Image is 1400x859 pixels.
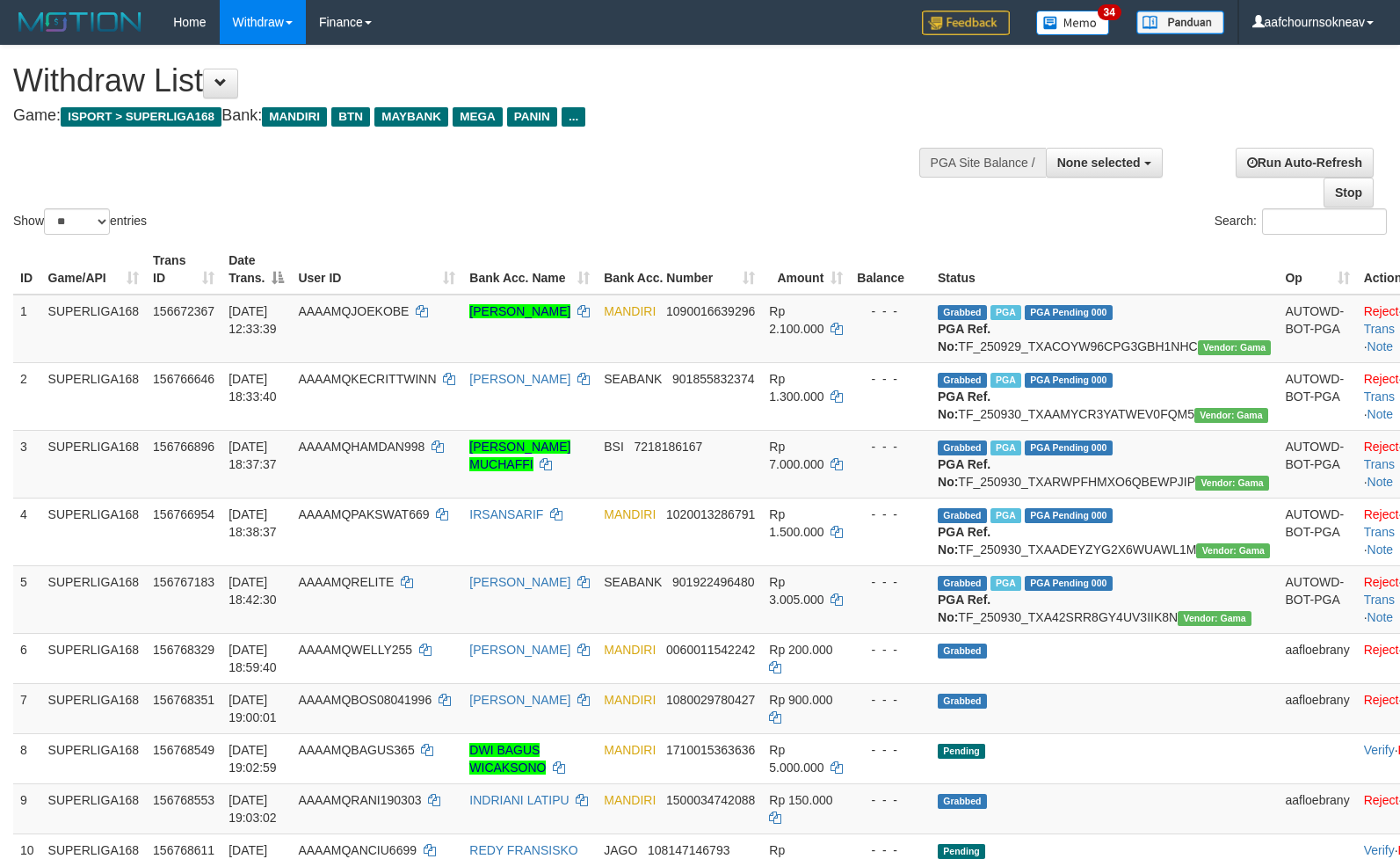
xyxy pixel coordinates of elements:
[1367,542,1394,557] a: Note
[374,107,448,127] span: MAYBANK
[41,295,147,363] td: SUPERLIGA168
[1278,783,1356,834] td: aafloebrany
[857,741,924,759] div: - - -
[41,783,147,834] td: SUPERLIGA168
[1364,793,1399,807] a: Reject
[469,304,570,318] a: [PERSON_NAME]
[666,743,755,757] span: Copy 1710015363636 to clipboard
[990,508,1021,523] span: Marked by aafsengchandara
[1278,683,1356,733] td: aafloebrany
[857,573,924,591] div: - - -
[1364,507,1399,521] a: Reject
[648,843,729,857] span: Copy 108147146793 to clipboard
[604,304,656,318] span: MANDIRI
[938,644,987,659] span: Grabbed
[13,295,41,363] td: 1
[298,575,394,589] span: AAAAMQRELITE
[1178,611,1251,626] span: Vendor URL: https://trx31.1velocity.biz
[672,575,754,589] span: Copy 901922496480 to clipboard
[1136,11,1224,34] img: panduan.png
[13,362,41,430] td: 2
[1324,178,1374,207] a: Stop
[857,438,924,455] div: - - -
[769,743,823,775] span: Rp 5.000.000
[1367,407,1394,421] a: Note
[228,793,277,825] span: [DATE] 19:03:02
[634,440,702,454] span: Copy 7218186167 to clipboard
[666,304,755,318] span: Copy 1090016639296 to clipboard
[769,372,823,404] span: Rp 1.300.000
[990,373,1021,388] span: Marked by aafheankoy
[1046,148,1163,178] button: None selected
[931,295,1278,363] td: TF_250929_TXACOYW96CPG3GBH1NHC
[453,107,503,127] span: MEGA
[298,507,429,521] span: AAAAMQPAKSWAT669
[1364,743,1395,757] a: Verify
[597,244,762,295] th: Bank Acc. Number: activate to sort column ascending
[857,791,924,809] div: - - -
[666,693,755,707] span: Copy 1080029780427 to clipboard
[938,744,985,759] span: Pending
[1278,295,1356,363] td: AUTOWD-BOT-PGA
[1364,372,1399,386] a: Reject
[931,430,1278,498] td: TF_250930_TXARWPFHMXO6QBEWPJIP
[298,372,436,386] span: AAAAMQKECRITTWINN
[469,575,570,589] a: [PERSON_NAME]
[1025,305,1113,320] span: PGA Pending
[1278,565,1356,633] td: AUTOWD-BOT-PGA
[990,576,1021,591] span: Marked by aafheankoy
[938,508,987,523] span: Grabbed
[769,643,832,657] span: Rp 200.000
[1194,408,1268,423] span: Vendor URL: https://trx31.1velocity.biz
[990,440,1021,455] span: Marked by aafsengchandara
[469,843,577,857] a: REDY FRANSISKO
[262,107,327,127] span: MANDIRI
[604,693,656,707] span: MANDIRI
[857,641,924,659] div: - - -
[938,373,987,388] span: Grabbed
[1262,208,1387,235] input: Search:
[41,244,147,295] th: Game/API: activate to sort column ascending
[1367,475,1394,489] a: Note
[1025,576,1113,591] span: PGA Pending
[298,843,417,857] span: AAAAMQANCIU6699
[769,575,823,607] span: Rp 3.005.000
[298,743,414,757] span: AAAAMQBAGUS365
[1057,156,1141,170] span: None selected
[228,440,277,471] span: [DATE] 18:37:37
[41,565,147,633] td: SUPERLIGA168
[13,63,916,98] h1: Withdraw List
[1025,440,1113,455] span: PGA Pending
[228,507,277,539] span: [DATE] 18:38:37
[153,440,214,454] span: 156766896
[469,643,570,657] a: [PERSON_NAME]
[666,643,755,657] span: Copy 0060011542242 to clipboard
[153,743,214,757] span: 156768549
[1198,340,1272,355] span: Vendor URL: https://trx31.1velocity.biz
[1364,843,1395,857] a: Verify
[298,643,412,657] span: AAAAMQWELLY255
[153,843,214,857] span: 156768611
[769,693,832,707] span: Rp 900.000
[469,372,570,386] a: [PERSON_NAME]
[469,743,546,775] a: DWI BAGUS WICAKSONO
[146,244,221,295] th: Trans ID: activate to sort column ascending
[228,304,277,336] span: [DATE] 12:33:39
[938,305,987,320] span: Grabbed
[228,693,277,724] span: [DATE] 19:00:01
[153,507,214,521] span: 156766954
[469,793,569,807] a: INDRIANI LATIPU
[13,565,41,633] td: 5
[41,683,147,733] td: SUPERLIGA168
[1195,476,1269,491] span: Vendor URL: https://trx31.1velocity.biz
[604,507,656,521] span: MANDIRI
[13,208,147,235] label: Show entries
[41,498,147,565] td: SUPERLIGA168
[604,793,656,807] span: MANDIRI
[1364,643,1399,657] a: Reject
[44,208,110,235] select: Showentries
[604,743,656,757] span: MANDIRI
[666,507,755,521] span: Copy 1020013286791 to clipboard
[931,244,1278,295] th: Status
[298,304,409,318] span: AAAAMQJOEKOBE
